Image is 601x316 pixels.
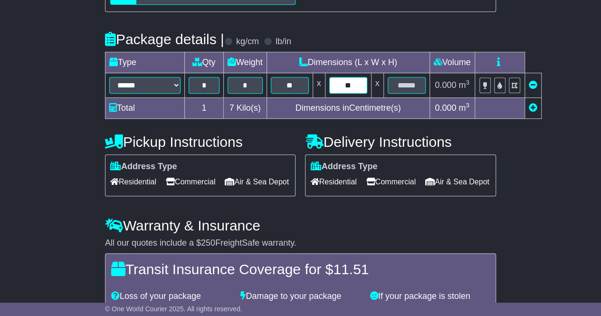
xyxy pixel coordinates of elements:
sup: 3 [466,79,469,86]
span: Residential [310,174,356,189]
span: m [458,103,469,113]
td: x [313,73,325,98]
span: Air & Sea Depot [425,174,489,189]
h4: Delivery Instructions [305,134,496,150]
a: Add new item [529,103,537,113]
div: All our quotes include a $ FreightSafe warranty. [105,238,496,249]
td: Qty [184,52,223,73]
div: Loss of your package [106,291,236,302]
h4: Transit Insurance Coverage for $ [111,261,490,277]
span: Air & Sea Depot [225,174,289,189]
span: 0.000 [435,103,456,113]
span: 0.000 [435,80,456,90]
td: Type [105,52,184,73]
span: m [458,80,469,90]
span: Commercial [166,174,215,189]
label: Address Type [310,162,377,172]
td: Volume [429,52,475,73]
label: lb/in [276,37,291,47]
h4: Package details | [105,31,224,47]
td: 1 [184,98,223,119]
td: Total [105,98,184,119]
span: 7 [229,103,234,113]
a: Remove this item [529,80,537,90]
span: © One World Courier 2025. All rights reserved. [105,305,242,313]
span: 250 [201,238,215,248]
label: kg/cm [236,37,259,47]
td: Weight [223,52,267,73]
span: 11.51 [333,261,369,277]
div: Damage to your package [236,291,365,302]
sup: 3 [466,102,469,109]
td: x [371,73,383,98]
span: Commercial [366,174,416,189]
td: Dimensions (L x W x H) [267,52,429,73]
span: Residential [110,174,156,189]
label: Address Type [110,162,177,172]
td: Kilo(s) [223,98,267,119]
h4: Warranty & Insurance [105,218,496,233]
h4: Pickup Instructions [105,134,296,150]
td: Dimensions in Centimetre(s) [267,98,429,119]
div: If your package is stolen [365,291,495,302]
